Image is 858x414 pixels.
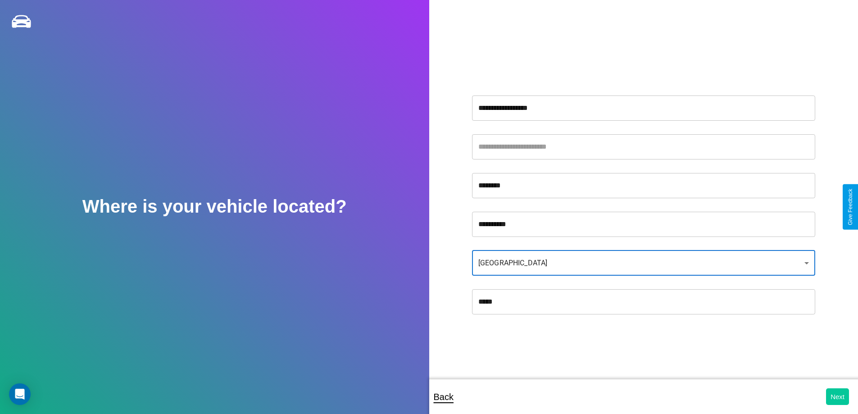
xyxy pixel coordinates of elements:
div: Give Feedback [847,189,853,225]
button: Next [826,388,849,405]
div: [GEOGRAPHIC_DATA] [472,250,815,276]
div: Open Intercom Messenger [9,383,31,405]
h2: Where is your vehicle located? [82,196,347,217]
p: Back [434,389,454,405]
